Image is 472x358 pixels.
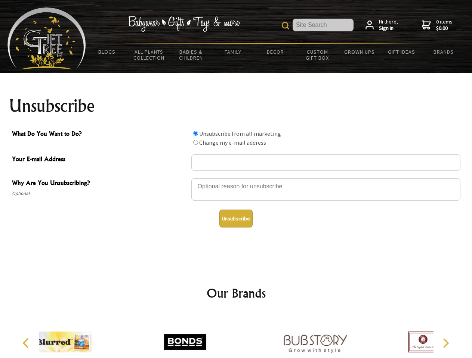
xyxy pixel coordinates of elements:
button: Previous [19,335,35,351]
a: Gift Ideas [380,44,423,60]
img: Babyware - Gifts - Toys and more... [7,7,86,69]
button: Unsubscribe [219,210,253,227]
h2: Our Brands [15,284,457,302]
a: 0 items$0.00 [422,19,453,32]
a: Grown Ups [338,44,380,60]
a: Custom Gift Box [296,44,339,66]
a: BLOGS [86,44,128,60]
strong: Sign in [379,25,398,32]
input: What Do You Want to Do? [193,140,198,145]
input: Your E-mail Address [191,154,460,171]
button: Next [437,335,454,351]
a: Babies & Children [170,44,212,66]
span: Your E-mail Address [12,154,188,165]
span: Why Are You Unsubscribing? [12,178,188,189]
img: Babywear - Gifts - Toys & more [128,16,240,32]
span: What Do You Want to Do? [12,129,188,140]
strong: $0.00 [436,25,453,32]
input: Site Search [293,19,354,31]
a: All Plants Collection [128,44,170,66]
label: Change my e-mail address [199,139,266,146]
h1: Unsubscribe [9,97,463,115]
a: Hi there,Sign in [365,19,398,32]
span: Optional [12,189,188,198]
a: Brands [423,44,465,60]
label: Unsubscribe from all marketing [199,130,281,137]
span: Hi there, [379,19,398,32]
a: Decor [254,44,296,60]
img: product search [282,22,289,29]
input: What Do You Want to Do? [193,131,198,136]
span: 0 items [436,18,453,32]
textarea: Why Are You Unsubscribing? [191,178,460,201]
a: Family [212,44,254,60]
